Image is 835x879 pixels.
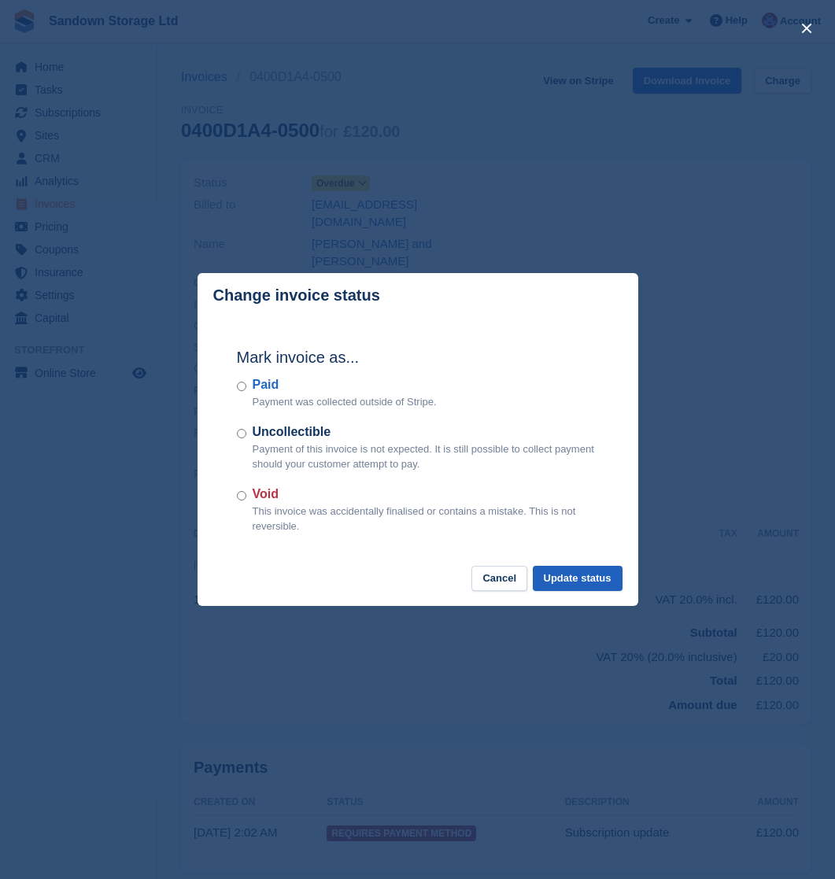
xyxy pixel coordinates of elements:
button: close [794,16,819,41]
p: This invoice was accidentally finalised or contains a mistake. This is not reversible. [253,504,599,534]
p: Payment was collected outside of Stripe. [253,394,437,410]
button: Cancel [471,566,527,592]
label: Void [253,485,599,504]
p: Payment of this invoice is not expected. It is still possible to collect payment should your cust... [253,441,599,472]
label: Uncollectible [253,423,599,441]
label: Paid [253,375,437,394]
button: Update status [533,566,623,592]
h2: Mark invoice as... [237,345,599,369]
p: Change invoice status [213,286,380,305]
